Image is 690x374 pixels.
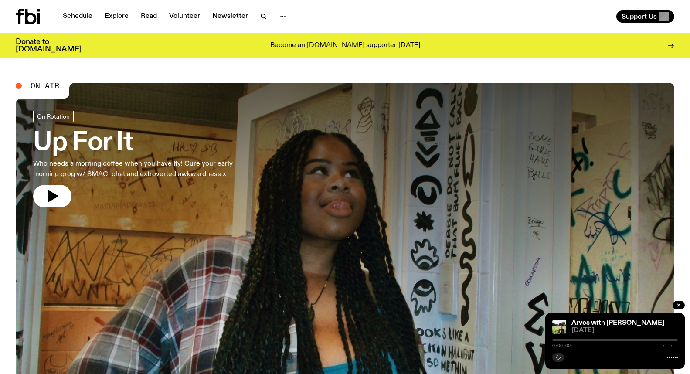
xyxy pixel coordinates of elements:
span: On Rotation [37,113,70,119]
a: Volunteer [164,10,205,23]
img: Bri is smiling and wearing a black t-shirt. She is standing in front of a lush, green field. Ther... [552,320,566,334]
span: [DATE] [571,327,678,334]
a: Schedule [58,10,98,23]
h3: Donate to [DOMAIN_NAME] [16,38,82,53]
a: Explore [99,10,134,23]
span: -:--:-- [659,343,678,348]
button: Support Us [616,10,674,23]
span: On Air [31,82,59,90]
a: Read [136,10,162,23]
p: Become an [DOMAIN_NAME] supporter [DATE] [270,42,420,50]
a: Newsletter [207,10,253,23]
a: Up For ItWho needs a morning coffee when you have Ify! Cure your early morning grog w/ SMAC, chat... [33,111,256,207]
span: Support Us [622,13,657,20]
a: On Rotation [33,111,74,122]
p: Who needs a morning coffee when you have Ify! Cure your early morning grog w/ SMAC, chat and extr... [33,159,256,180]
span: 0:00:00 [552,343,571,348]
a: Arvos with [PERSON_NAME] [571,320,664,326]
h3: Up For It [33,131,256,155]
